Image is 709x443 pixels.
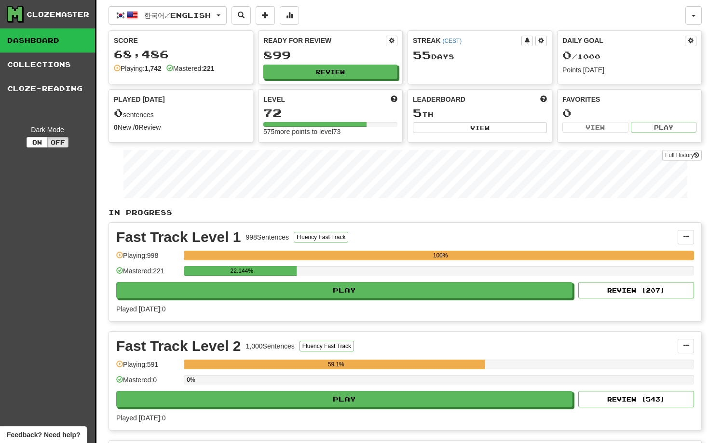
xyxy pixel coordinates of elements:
span: Level [263,94,285,104]
div: 899 [263,49,397,61]
div: 100% [187,251,694,260]
div: Mastered: 221 [116,266,179,282]
button: Fluency Fast Track [294,232,348,242]
button: View [413,122,547,133]
div: Playing: 591 [116,360,179,376]
span: Leaderboard [413,94,465,104]
span: Score more points to level up [391,94,397,104]
span: / 1000 [562,53,600,61]
div: 998 Sentences [246,232,289,242]
div: sentences [114,107,248,120]
div: Mastered: 0 [116,375,179,391]
button: Review [263,65,397,79]
button: Add sentence to collection [256,6,275,25]
button: Play [631,122,697,133]
strong: 221 [203,65,214,72]
button: Fluency Fast Track [300,341,354,351]
div: Fast Track Level 1 [116,230,241,244]
button: Play [116,391,573,407]
div: New / Review [114,122,248,132]
div: Day s [413,49,547,62]
button: Search sentences [232,6,251,25]
div: 0 [562,107,696,119]
div: Playing: [114,64,162,73]
button: Play [116,282,573,298]
div: Dark Mode [7,125,88,134]
span: Played [DATE]: 0 [116,305,165,313]
strong: 0 [135,123,139,131]
span: Played [DATE] [114,94,165,104]
button: Review (207) [578,282,694,298]
div: 575 more points to level 73 [263,127,397,136]
div: 59.1% [187,360,485,369]
button: Review (543) [578,391,694,407]
button: View [562,122,628,133]
span: Played [DATE]: 0 [116,414,165,422]
div: Streak [413,36,521,45]
div: 22.144% [187,266,297,276]
a: (CEST) [442,38,462,44]
span: Open feedback widget [7,430,80,440]
div: Playing: 998 [116,251,179,267]
a: Full History [662,150,702,161]
span: 0 [562,48,572,62]
div: 72 [263,107,397,119]
span: 0 [114,106,123,120]
button: Off [47,137,68,148]
div: th [413,107,547,120]
strong: 0 [114,123,118,131]
div: Favorites [562,94,696,104]
div: 68,486 [114,48,248,60]
button: More stats [280,6,299,25]
span: 55 [413,48,431,62]
div: Score [114,36,248,45]
div: Mastered: [166,64,215,73]
div: Daily Goal [562,36,685,46]
strong: 1,742 [145,65,162,72]
button: 한국어/English [109,6,227,25]
span: 5 [413,106,422,120]
span: This week in points, UTC [540,94,547,104]
div: 1,000 Sentences [246,341,295,351]
p: In Progress [109,208,702,217]
div: Clozemaster [27,10,89,19]
span: 한국어 / English [144,11,211,19]
div: Fast Track Level 2 [116,339,241,353]
div: Points [DATE] [562,65,696,75]
div: Ready for Review [263,36,386,45]
button: On [27,137,48,148]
